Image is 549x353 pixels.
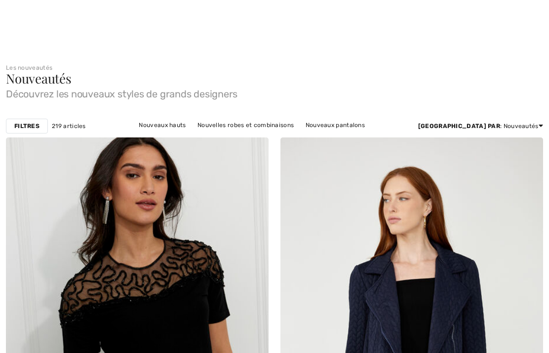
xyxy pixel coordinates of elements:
[418,123,500,130] strong: [GEOGRAPHIC_DATA] par
[418,122,543,131] div: : Nouveautés
[134,119,191,132] a: Nouveaux hauts
[131,132,224,144] a: Nouveaux pulls et cardigans
[225,132,315,144] a: Nouvelles vestes et blazers
[193,119,299,132] a: Nouvelles robes et combinaisons
[14,122,39,131] strong: Filtres
[6,70,72,87] span: Nouveautés
[317,132,373,144] a: Nouvelles jupes
[6,64,52,71] a: Les nouveautés
[52,122,86,131] span: 219 articles
[515,281,539,306] iframe: Ouvre un widget dans lequel vous pouvez chatter avec l’un de nos agents
[6,85,543,99] span: Découvrez les nouveaux styles de grands designers
[301,119,370,132] a: Nouveaux pantalons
